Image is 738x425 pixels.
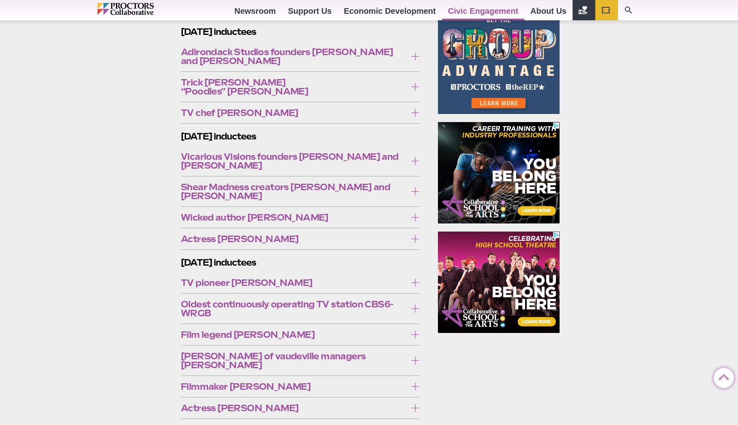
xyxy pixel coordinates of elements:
a: Back to Top [714,368,730,384]
iframe: Advertisement [438,122,560,223]
span: Film legend [PERSON_NAME] [181,330,407,339]
span: Trick [PERSON_NAME] “Poodles” [PERSON_NAME] [181,78,407,96]
h2: [DATE] inductees [181,26,419,38]
span: Actress [PERSON_NAME] [181,404,407,412]
span: Filmmaker [PERSON_NAME] [181,382,407,391]
iframe: Advertisement [438,13,560,114]
span: Shear Madness creators [PERSON_NAME] and [PERSON_NAME] [181,182,407,200]
span: Adirondack Studios founders [PERSON_NAME] and [PERSON_NAME] [181,47,407,65]
span: [PERSON_NAME] of vaudeville managers [PERSON_NAME] [181,352,407,369]
h2: [DATE] inductees [181,256,419,269]
iframe: Advertisement [438,232,560,333]
img: Proctors logo [97,3,189,15]
span: Vicarious Visions founders [PERSON_NAME] and [PERSON_NAME] [181,152,407,170]
h2: [DATE] inductees [181,130,419,143]
span: Wicked author [PERSON_NAME] [181,213,407,222]
span: Oldest continuously operating TV station CBS6-WRGB [181,300,407,318]
span: Actress [PERSON_NAME] [181,234,407,243]
span: TV chef [PERSON_NAME] [181,108,407,117]
span: TV pioneer [PERSON_NAME] [181,278,407,287]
